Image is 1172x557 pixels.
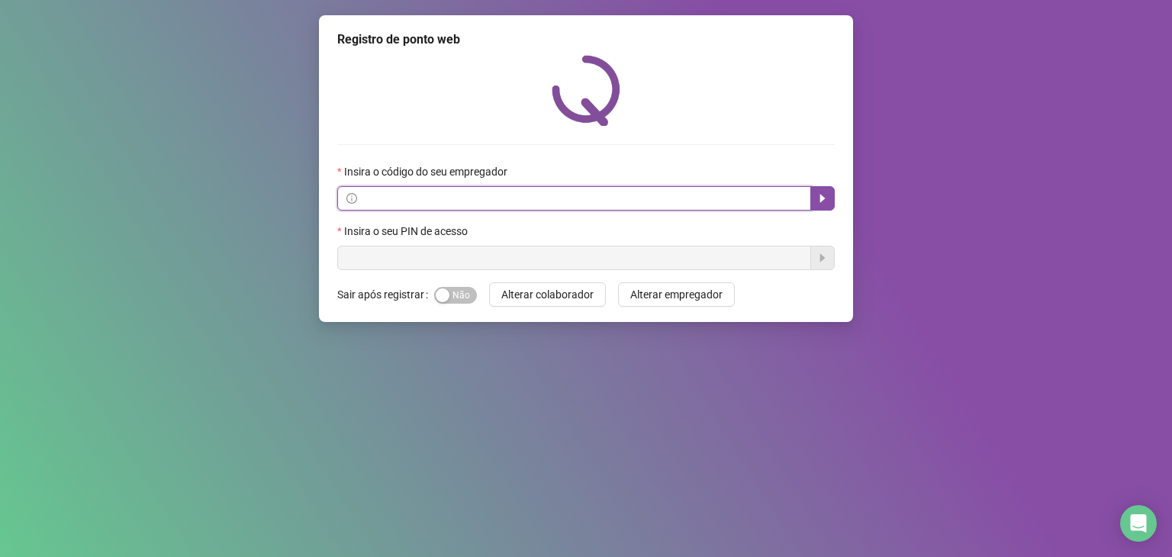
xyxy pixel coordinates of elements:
[337,163,517,180] label: Insira o código do seu empregador
[501,286,594,303] span: Alterar colaborador
[337,31,835,49] div: Registro de ponto web
[816,192,829,204] span: caret-right
[337,282,434,307] label: Sair após registrar
[630,286,723,303] span: Alterar empregador
[552,55,620,126] img: QRPoint
[337,223,478,240] label: Insira o seu PIN de acesso
[618,282,735,307] button: Alterar empregador
[489,282,606,307] button: Alterar colaborador
[346,193,357,204] span: info-circle
[1120,505,1157,542] div: Open Intercom Messenger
